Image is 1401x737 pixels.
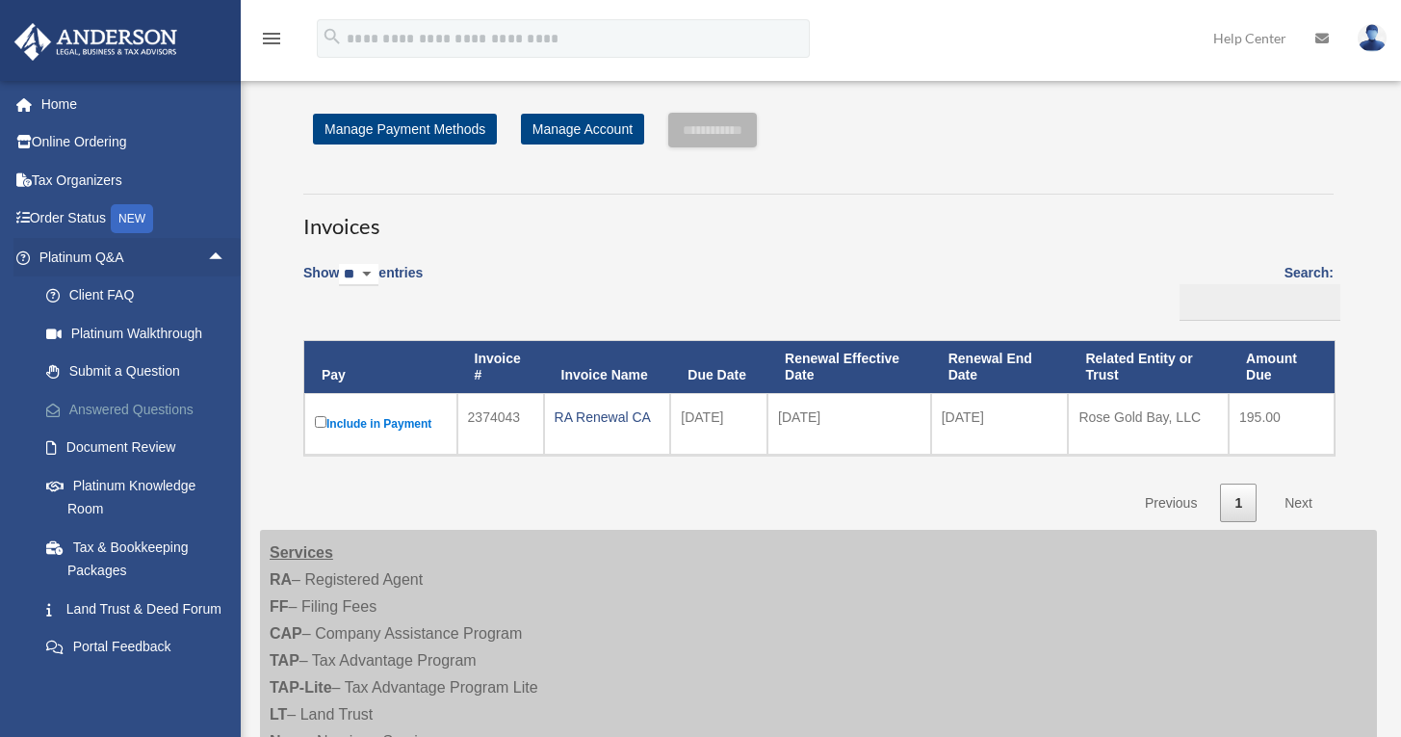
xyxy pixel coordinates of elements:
[521,114,644,145] a: Manage Account
[13,666,255,704] a: Digital Productsarrow_drop_down
[270,571,292,588] strong: RA
[9,23,183,61] img: Anderson Advisors Platinum Portal
[27,276,255,315] a: Client FAQ
[13,85,255,123] a: Home
[13,238,255,276] a: Platinum Q&Aarrow_drop_up
[27,528,255,590] a: Tax & Bookkeeping Packages
[303,194,1334,242] h3: Invoices
[555,404,661,431] div: RA Renewal CA
[270,544,333,561] strong: Services
[111,204,153,233] div: NEW
[339,264,378,286] select: Showentries
[313,114,497,145] a: Manage Payment Methods
[27,466,255,528] a: Platinum Knowledge Room
[13,199,255,239] a: Order StatusNEW
[322,26,343,47] i: search
[1130,484,1211,523] a: Previous
[931,393,1069,455] td: [DATE]
[207,666,246,705] span: arrow_drop_down
[1180,284,1340,321] input: Search:
[207,238,246,277] span: arrow_drop_up
[27,429,255,467] a: Document Review
[767,393,931,455] td: [DATE]
[270,652,299,669] strong: TAP
[13,161,255,199] a: Tax Organizers
[1229,341,1335,393] th: Amount Due: activate to sort column ascending
[1229,393,1335,455] td: 195.00
[27,314,255,353] a: Platinum Walkthrough
[27,353,255,391] a: Submit a Question
[260,34,283,50] a: menu
[1068,393,1229,455] td: Rose Gold Bay, LLC
[315,416,326,428] input: Include in Payment
[270,679,332,696] strong: TAP-Lite
[931,341,1069,393] th: Renewal End Date: activate to sort column ascending
[457,393,544,455] td: 2374043
[315,412,447,435] label: Include in Payment
[1270,484,1327,523] a: Next
[670,341,767,393] th: Due Date: activate to sort column ascending
[304,341,457,393] th: Pay: activate to sort column descending
[1220,484,1257,523] a: 1
[767,341,931,393] th: Renewal Effective Date: activate to sort column ascending
[270,598,289,615] strong: FF
[1173,261,1334,321] label: Search:
[1358,24,1387,52] img: User Pic
[27,390,255,429] a: Answered Questions
[670,393,767,455] td: [DATE]
[13,123,255,162] a: Online Ordering
[303,261,423,305] label: Show entries
[544,341,671,393] th: Invoice Name: activate to sort column ascending
[457,341,544,393] th: Invoice #: activate to sort column ascending
[27,628,255,667] a: Portal Feedback
[27,590,255,628] a: Land Trust & Deed Forum
[1068,341,1229,393] th: Related Entity or Trust: activate to sort column ascending
[270,706,287,723] strong: LT
[260,27,283,50] i: menu
[270,625,302,642] strong: CAP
